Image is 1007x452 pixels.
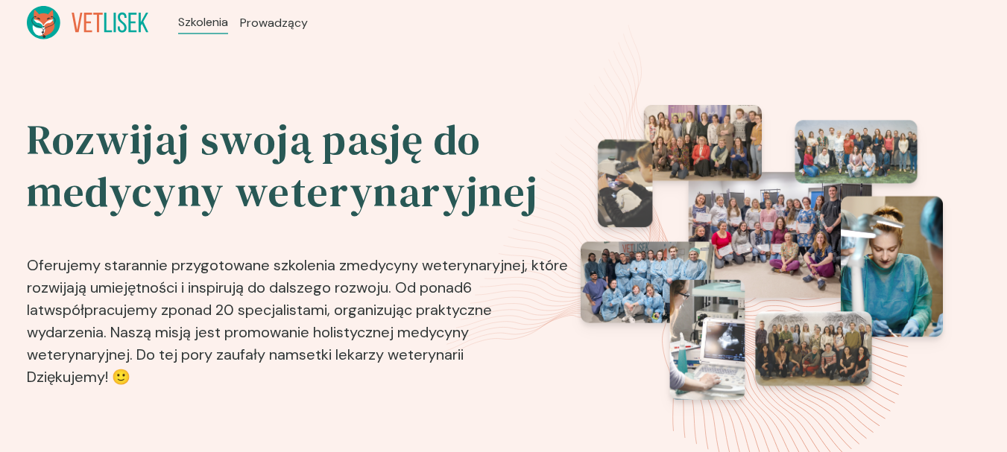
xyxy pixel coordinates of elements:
img: eventsPhotosRoll2.png [581,105,943,400]
a: Szkolenia [178,13,228,31]
a: Prowadzący [240,14,308,32]
b: ponad 20 specjalistami [168,300,327,319]
h2: Rozwijaj swoją pasję do medycyny weterynaryjnej [27,114,571,218]
b: setki lekarzy weterynarii [299,345,464,364]
b: medycyny weterynaryjnej [347,255,525,275]
p: Oferujemy starannie przygotowane szkolenia z , które rozwijają umiejętności i inspirują do dalsze... [27,230,571,394]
